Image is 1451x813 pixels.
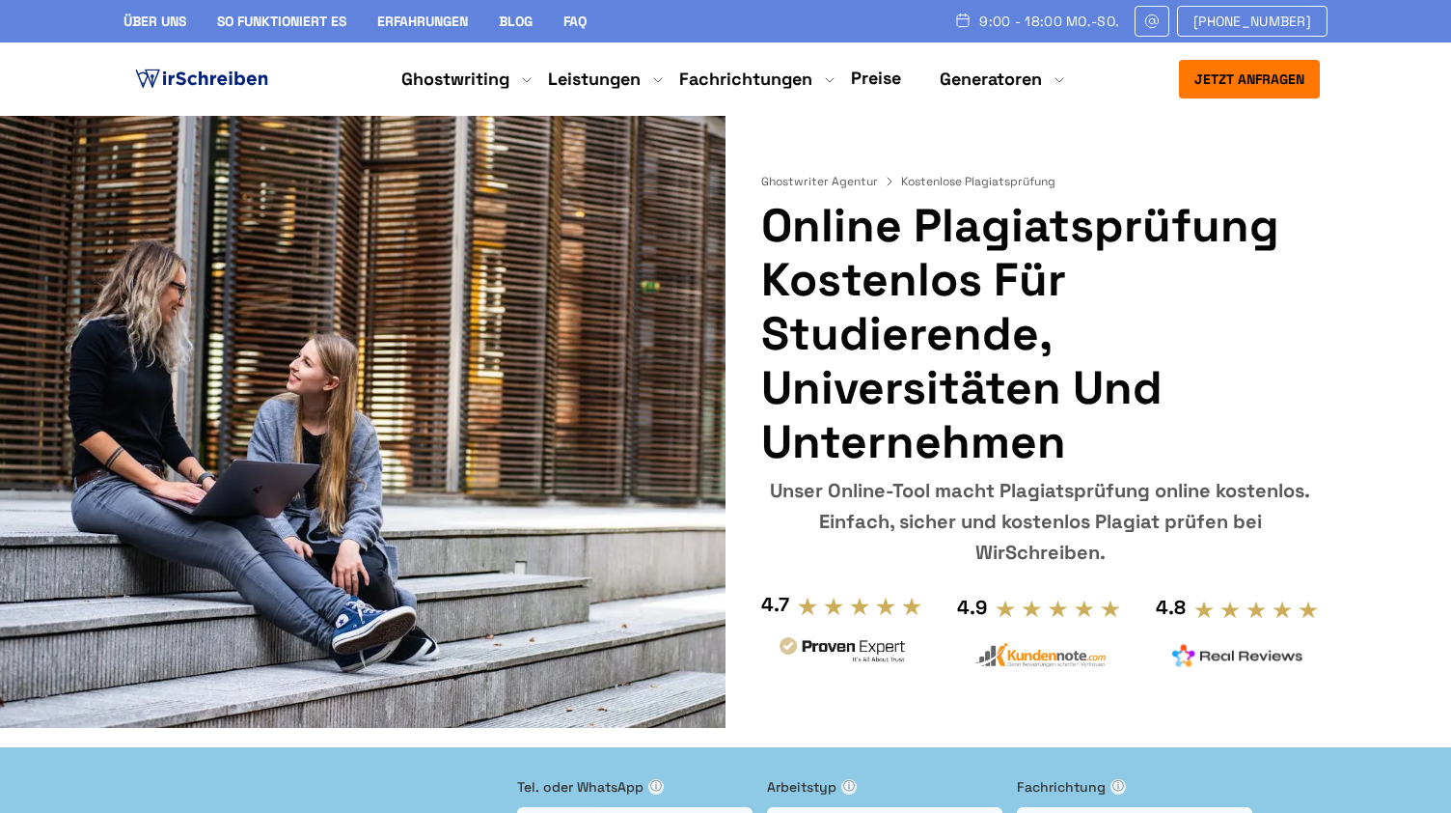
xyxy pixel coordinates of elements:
span: 9:00 - 18:00 Mo.-So. [979,14,1119,29]
img: Email [1143,14,1161,29]
a: Leistungen [548,68,641,91]
a: [PHONE_NUMBER] [1177,6,1328,37]
a: Über uns [123,13,186,30]
a: FAQ [563,13,587,30]
label: Tel. oder WhatsApp [517,776,753,798]
img: provenexpert [777,634,908,670]
span: ⓘ [841,779,857,795]
a: Fachrichtungen [679,68,812,91]
img: stars [995,599,1121,620]
img: logo ghostwriter-österreich [131,65,272,94]
img: kundennote [974,642,1106,668]
h1: Online Plagiatsprüfung kostenlos für Studierende, Universitäten und Unternehmen [761,199,1320,469]
a: Blog [499,13,533,30]
span: ⓘ [1110,779,1126,795]
span: Kostenlose Plagiatsprüfung [901,174,1055,189]
div: 4.7 [761,589,789,620]
div: 4.9 [957,592,987,623]
span: ⓘ [648,779,664,795]
label: Arbeitstyp [767,776,1002,798]
img: Schedule [954,13,972,28]
span: [PHONE_NUMBER] [1193,14,1311,29]
button: Jetzt anfragen [1179,60,1320,98]
img: stars [797,596,923,617]
img: stars [1193,600,1320,621]
a: Generatoren [940,68,1042,91]
a: Ghostwriter Agentur [761,174,897,189]
a: So funktioniert es [217,13,346,30]
a: Preise [851,67,901,89]
a: Erfahrungen [377,13,468,30]
label: Fachrichtung [1017,776,1252,798]
div: Unser Online-Tool macht Plagiatsprüfung online kostenlos. Einfach, sicher und kostenlos Plagiat p... [761,475,1320,568]
img: realreviews [1172,644,1303,667]
a: Ghostwriting [401,68,509,91]
div: 4.8 [1156,592,1186,623]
